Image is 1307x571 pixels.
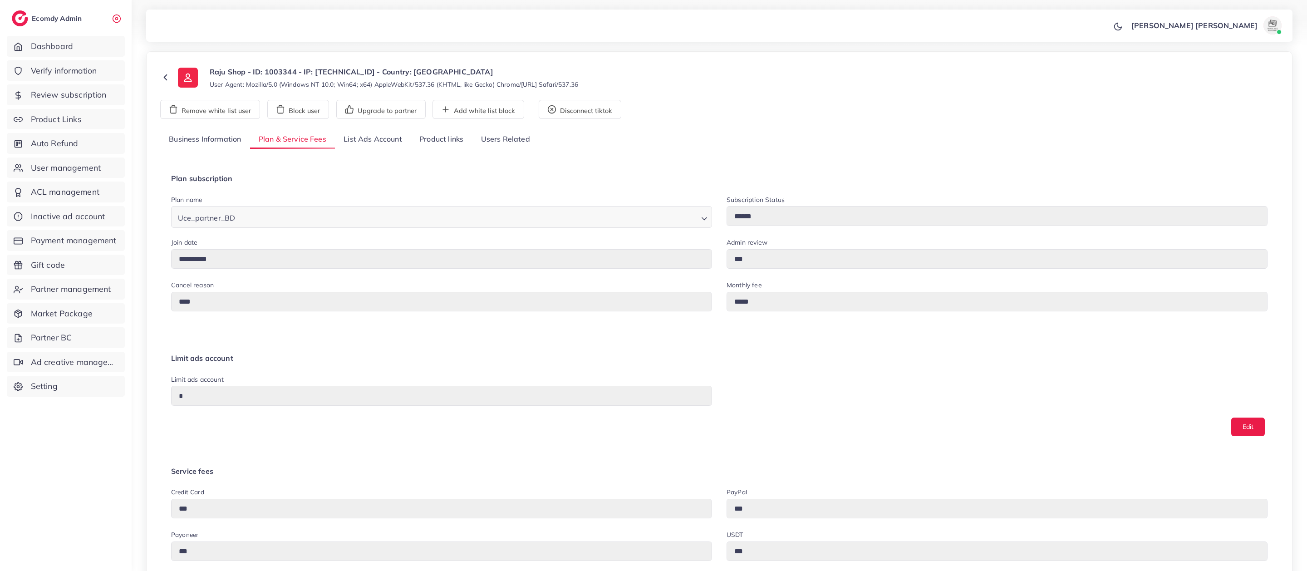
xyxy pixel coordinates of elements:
span: Review subscription [31,89,107,101]
a: [PERSON_NAME] [PERSON_NAME]avatar [1126,16,1285,34]
span: Dashboard [31,40,73,52]
span: User management [31,162,101,174]
a: Inactive ad account [7,206,125,227]
a: Partner management [7,279,125,300]
span: Payment management [31,235,117,246]
div: Search for option [171,206,712,227]
a: ACL management [7,182,125,202]
span: Setting [31,380,58,392]
span: Verify information [31,65,97,77]
a: Review subscription [7,84,125,105]
span: Partner management [31,283,111,295]
span: Ad creative management [31,356,118,368]
span: Inactive ad account [31,211,105,222]
img: logo [12,10,28,26]
input: Search for option [238,209,698,225]
a: Setting [7,376,125,397]
span: Auto Refund [31,138,79,149]
p: [PERSON_NAME] [PERSON_NAME] [1131,20,1258,31]
a: Product Links [7,109,125,130]
span: Product Links [31,113,82,125]
a: Dashboard [7,36,125,57]
a: User management [7,158,125,178]
a: logoEcomdy Admin [12,10,84,26]
a: Market Package [7,303,125,324]
a: Auto Refund [7,133,125,154]
a: Payment management [7,230,125,251]
a: Partner BC [7,327,125,348]
a: Verify information [7,60,125,81]
span: Market Package [31,308,93,320]
a: Ad creative management [7,352,125,373]
a: Gift code [7,255,125,276]
h2: Ecomdy Admin [32,14,84,23]
span: Partner BC [31,332,72,344]
span: ACL management [31,186,99,198]
img: avatar [1263,16,1282,34]
span: Gift code [31,259,65,271]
